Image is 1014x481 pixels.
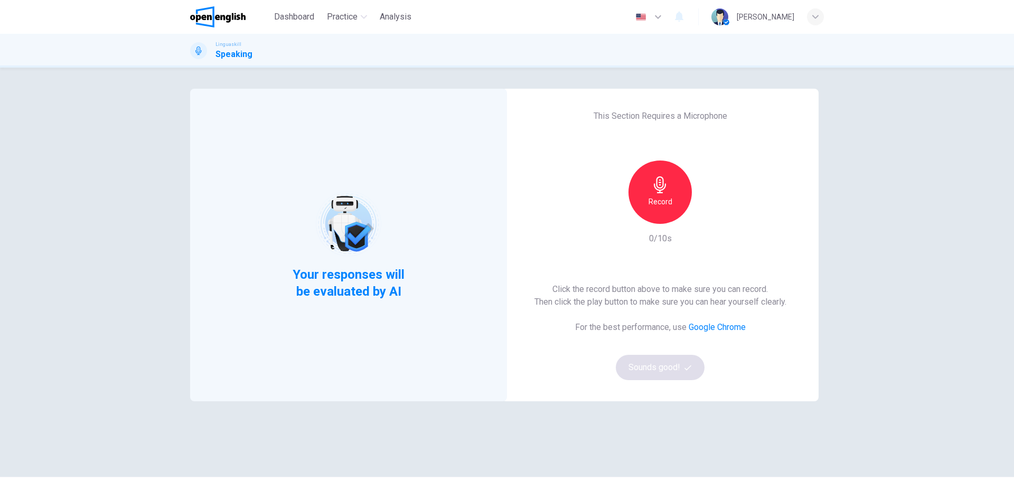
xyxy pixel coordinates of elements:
[689,322,746,332] a: Google Chrome
[215,48,252,61] h1: Speaking
[634,13,647,21] img: en
[375,7,416,26] button: Analysis
[649,195,672,208] h6: Record
[594,110,727,122] h6: This Section Requires a Microphone
[380,11,411,23] span: Analysis
[190,6,270,27] a: OpenEnglish logo
[285,266,413,300] span: Your responses will be evaluated by AI
[270,7,318,26] button: Dashboard
[649,232,672,245] h6: 0/10s
[628,161,692,224] button: Record
[737,11,794,23] div: [PERSON_NAME]
[274,11,314,23] span: Dashboard
[534,283,786,308] h6: Click the record button above to make sure you can record. Then click the play button to make sur...
[323,7,371,26] button: Practice
[575,321,746,334] h6: For the best performance, use
[327,11,358,23] span: Practice
[711,8,728,25] img: Profile picture
[190,6,246,27] img: OpenEnglish logo
[215,41,241,48] span: Linguaskill
[315,190,382,257] img: robot icon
